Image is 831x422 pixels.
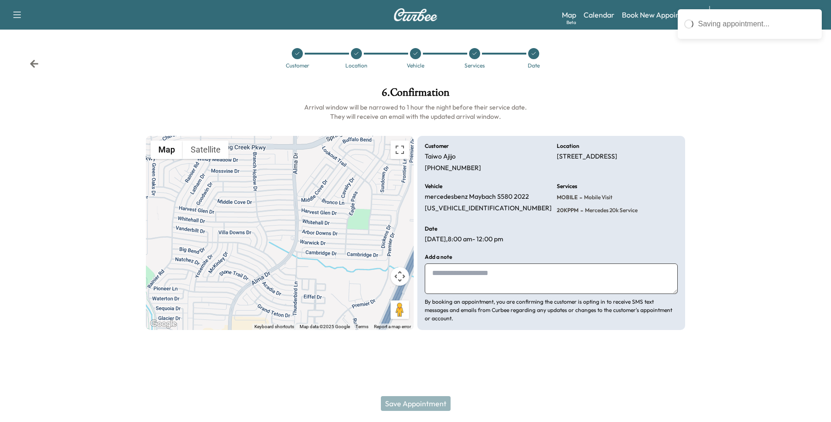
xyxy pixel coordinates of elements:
span: Mobile Visit [582,194,613,201]
a: Terms (opens in new tab) [355,324,368,329]
h6: Services [557,183,577,189]
img: Google [148,318,179,330]
div: Location [345,63,367,68]
div: Date [528,63,540,68]
a: Report a map error [374,324,411,329]
span: MOBILE [557,194,578,201]
h6: Date [425,226,437,232]
h1: 6 . Confirmation [146,87,685,103]
h6: Arrival window will be narrowed to 1 hour the night before their service date. They will receive ... [146,103,685,121]
h6: Customer [425,143,449,149]
h6: Location [557,143,579,149]
button: Toggle fullscreen view [391,141,409,159]
a: Open this area in Google Maps (opens a new window) [148,318,179,330]
button: Drag Pegman onto the map to open Street View [391,300,409,319]
p: Taiwo Ajijo [425,153,456,161]
h6: Vehicle [425,183,442,189]
div: Saving appointment... [698,18,815,30]
div: Beta [566,19,576,26]
button: Map camera controls [391,267,409,286]
span: - [578,206,583,215]
span: 20KPPM [557,207,578,214]
span: Map data ©2025 Google [300,324,350,329]
span: Mercedes 20k Service [583,207,638,214]
button: Keyboard shortcuts [254,324,294,330]
p: [STREET_ADDRESS] [557,153,617,161]
a: Book New Appointment [622,9,700,20]
div: Customer [286,63,309,68]
button: Show satellite imagery [183,141,229,159]
p: [DATE] , 8:00 am - 12:00 pm [425,235,503,244]
a: Calendar [584,9,614,20]
p: mercedesbenz Maybach S580 2022 [425,193,529,201]
div: Services [464,63,485,68]
div: Vehicle [407,63,424,68]
div: Back [30,59,39,68]
button: Show street map [151,141,183,159]
h6: Add a note [425,254,452,260]
p: [PHONE_NUMBER] [425,164,481,172]
span: - [578,193,582,202]
p: [US_VEHICLE_IDENTIFICATION_NUMBER] [425,204,552,213]
a: MapBeta [562,9,576,20]
p: By booking an appointment, you are confirming the customer is opting in to receive SMS text messa... [425,298,678,323]
img: Curbee Logo [393,8,438,21]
